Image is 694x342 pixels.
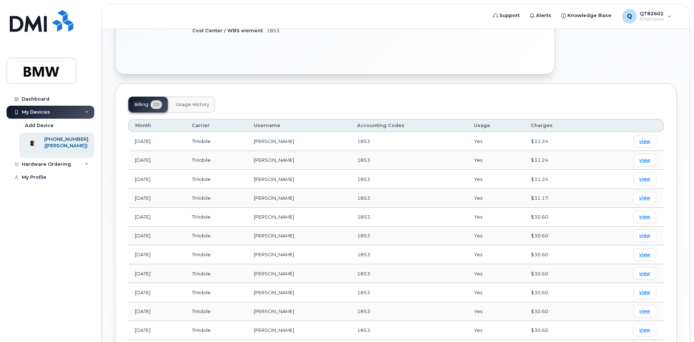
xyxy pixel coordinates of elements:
[357,195,370,201] span: 1853
[128,302,185,321] td: [DATE]
[640,10,664,16] span: QT82602
[128,151,185,170] td: [DATE]
[633,324,656,337] a: view
[247,321,351,340] td: [PERSON_NAME]
[351,119,467,132] th: Accounting Codes
[128,189,185,208] td: [DATE]
[128,208,185,227] td: [DATE]
[185,151,247,170] td: TMobile
[467,151,524,170] td: Yes
[247,151,351,170] td: [PERSON_NAME]
[567,12,611,19] span: Knowledge Base
[357,176,370,182] span: 1853
[128,132,185,151] td: [DATE]
[185,321,247,340] td: TMobile
[247,208,351,227] td: [PERSON_NAME]
[185,245,247,264] td: TMobile
[617,9,677,24] div: QT82602
[185,208,247,227] td: TMobile
[128,170,185,189] td: [DATE]
[267,28,280,33] span: 1853
[467,283,524,302] td: Yes
[185,189,247,208] td: TMobile
[639,176,650,182] span: view
[633,248,656,261] a: view
[185,170,247,189] td: TMobile
[357,327,370,333] span: 1853
[467,170,524,189] td: Yes
[633,192,656,204] a: view
[531,195,585,202] div: $31.17
[633,173,656,185] a: view
[639,195,650,201] span: view
[176,102,209,107] span: Usage History
[247,264,351,283] td: [PERSON_NAME]
[247,189,351,208] td: [PERSON_NAME]
[531,289,585,296] div: $30.60
[357,290,370,295] span: 1853
[639,157,650,164] span: view
[185,227,247,245] td: TMobile
[639,252,650,258] span: view
[640,16,664,22] span: Employee
[357,271,370,276] span: 1853
[185,283,247,302] td: TMobile
[525,8,556,23] a: Alerts
[639,214,650,220] span: view
[247,170,351,189] td: [PERSON_NAME]
[633,229,656,242] a: view
[499,12,520,19] span: Support
[247,227,351,245] td: [PERSON_NAME]
[467,264,524,283] td: Yes
[639,270,650,277] span: view
[128,119,185,132] th: Month
[185,302,247,321] td: TMobile
[247,302,351,321] td: [PERSON_NAME]
[639,327,650,333] span: view
[633,286,656,299] a: view
[467,245,524,264] td: Yes
[633,135,656,148] a: view
[531,214,585,220] div: $30.60
[192,28,267,33] span: Cost Center / WBS element
[627,12,632,21] span: Q
[128,283,185,302] td: [DATE]
[128,321,185,340] td: [DATE]
[467,132,524,151] td: Yes
[128,227,185,245] td: [DATE]
[639,232,650,239] span: view
[357,157,370,163] span: 1853
[247,119,351,132] th: Username
[247,245,351,264] td: [PERSON_NAME]
[357,138,370,144] span: 1853
[247,132,351,151] td: [PERSON_NAME]
[185,264,247,283] td: TMobile
[639,308,650,314] span: view
[467,119,524,132] th: Usage
[531,251,585,258] div: $30.60
[467,227,524,245] td: Yes
[185,119,247,132] th: Carrier
[639,289,650,296] span: view
[357,252,370,257] span: 1853
[633,305,656,318] a: view
[531,308,585,315] div: $30.60
[531,327,585,334] div: $30.60
[531,157,585,164] div: $31.24
[357,308,370,314] span: 1853
[536,12,551,19] span: Alerts
[247,283,351,302] td: [PERSON_NAME]
[467,189,524,208] td: Yes
[531,176,585,183] div: $31.24
[185,132,247,151] td: TMobile
[357,214,370,220] span: 1853
[524,119,592,132] th: Charges
[633,211,656,223] a: view
[662,311,689,337] iframe: Messenger Launcher
[531,138,585,145] div: $31.24
[633,267,656,280] a: view
[488,8,525,23] a: Support
[639,138,650,145] span: view
[128,264,185,283] td: [DATE]
[633,154,656,166] a: view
